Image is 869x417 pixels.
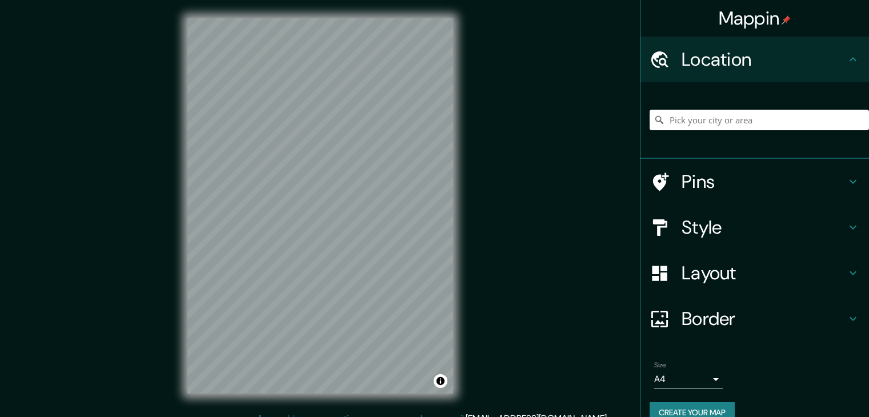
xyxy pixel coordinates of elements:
button: Toggle attribution [434,374,447,388]
label: Size [654,360,666,370]
div: A4 [654,370,723,388]
h4: Location [682,48,846,71]
div: Style [640,205,869,250]
h4: Border [682,307,846,330]
h4: Pins [682,170,846,193]
div: Layout [640,250,869,296]
h4: Style [682,216,846,239]
canvas: Map [187,18,453,394]
h4: Mappin [719,7,791,30]
img: pin-icon.png [782,15,791,25]
div: Location [640,37,869,82]
input: Pick your city or area [650,110,869,130]
div: Pins [640,159,869,205]
div: Border [640,296,869,342]
h4: Layout [682,262,846,284]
